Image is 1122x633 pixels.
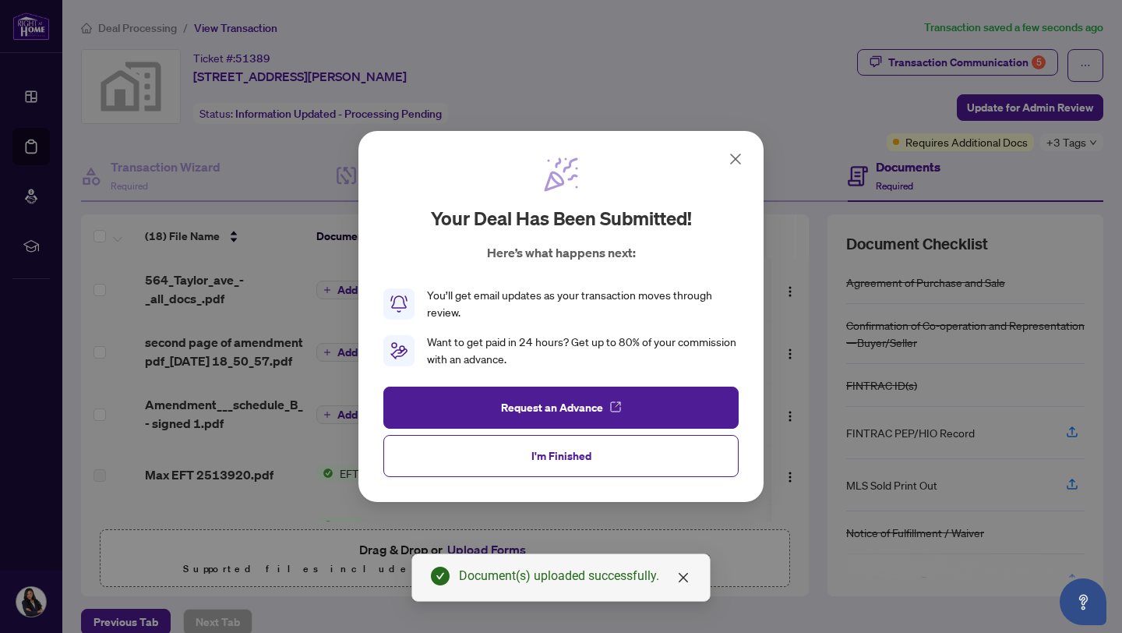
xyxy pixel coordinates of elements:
span: Request an Advance [501,395,603,420]
p: Here’s what happens next: [487,243,636,262]
button: I'm Finished [383,435,739,477]
div: Document(s) uploaded successfully. [459,567,691,585]
h2: Your deal has been submitted! [431,206,692,231]
span: close [677,571,690,584]
a: Close [675,569,692,586]
div: You’ll get email updates as your transaction moves through review. [427,287,739,321]
span: check-circle [431,567,450,585]
button: Open asap [1060,578,1106,625]
span: I'm Finished [531,444,591,469]
div: Want to get paid in 24 hours? Get up to 80% of your commission with an advance. [427,334,739,368]
button: Request an Advance [383,387,739,429]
